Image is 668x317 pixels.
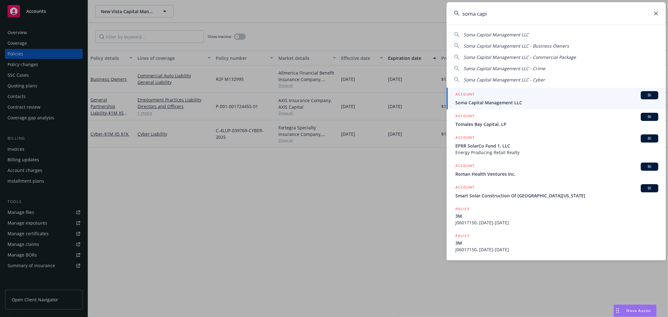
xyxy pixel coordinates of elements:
span: Energy Producing Retail Realty [455,149,658,156]
h5: ACCOUNT [455,134,474,142]
span: BI [643,92,656,98]
h5: ACCOUNT [455,113,474,120]
div: Drag to move [614,305,622,317]
span: Soma Capital Management LLC [463,32,529,38]
span: Tomales Bay Capital, LP [455,121,658,127]
h5: POLICY [455,260,470,266]
a: ACCOUNTBISoma Capital Management LLC [447,88,666,109]
button: Nova Assist [614,304,657,317]
a: ACCOUNTBIRoman Health Ventures Inc. [447,159,666,181]
span: BI [643,114,656,120]
span: BI [643,185,656,191]
span: Nova Assist [627,308,651,313]
span: Roman Health Ventures Inc. [455,171,658,177]
span: 3M [455,240,658,246]
a: POLICY3MJ06017150, [DATE]-[DATE] [447,229,666,256]
span: Smart Solar Construction Of [GEOGRAPHIC_DATA][US_STATE] [455,192,658,199]
a: ACCOUNTBITomales Bay Capital, LP [447,109,666,131]
span: Soma Capital Management LLC - Commercial Package [463,54,576,60]
a: ACCOUNTBIEPRR SolarCo Fund 1, LLCEnergy Producing Retail Realty [447,131,666,159]
h5: ACCOUNT [455,163,474,170]
h5: ACCOUNT [455,91,474,99]
span: EPRR SolarCo Fund 1, LLC [455,143,658,149]
span: Soma Capital Management LLC - Cyber [463,77,545,83]
a: POLICY [447,256,666,283]
span: Soma Capital Management LLC - Business Owners [463,43,569,49]
h5: POLICY [455,206,470,212]
a: ACCOUNTBISmart Solar Construction Of [GEOGRAPHIC_DATA][US_STATE] [447,181,666,202]
input: Search... [447,2,666,25]
span: J06017150, [DATE]-[DATE] [455,246,658,253]
span: BI [643,164,656,169]
a: POLICY3MJ06017150, [DATE]-[DATE] [447,202,666,229]
span: Soma Capital Management LLC [455,99,658,106]
span: BI [643,136,656,141]
span: J06017150, [DATE]-[DATE] [455,219,658,226]
h5: ACCOUNT [455,184,474,192]
span: 3M [455,213,658,219]
span: Soma Capital Management LLC - Crime [463,65,545,71]
h5: POLICY [455,233,470,239]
